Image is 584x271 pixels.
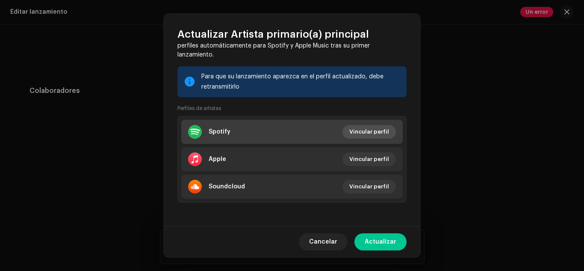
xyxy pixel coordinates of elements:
[342,125,396,139] button: Vincular perfil
[342,152,396,166] button: Vincular perfil
[177,24,407,60] p: Seleccione los servicios usados previamente por el (la) artista para distribuir su música y vincu...
[342,180,396,194] button: Vincular perfil
[349,151,389,168] span: Vincular perfil
[209,183,245,190] div: Soundcloud
[299,233,348,250] button: Cancelar
[349,178,389,195] span: Vincular perfil
[209,128,230,135] div: Spotify
[349,123,389,140] span: Vincular perfil
[177,27,369,41] span: Actualizar Artista primario(a) principal
[354,233,407,250] button: Actualizar
[177,104,221,113] small: Perfiles de artistas
[365,233,396,250] span: Actualizar
[209,156,226,163] div: Apple
[201,71,400,92] div: Para que su lanzamiento aparezca en el perfil actualizado, debe retransmitirlo
[309,233,337,250] span: Cancelar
